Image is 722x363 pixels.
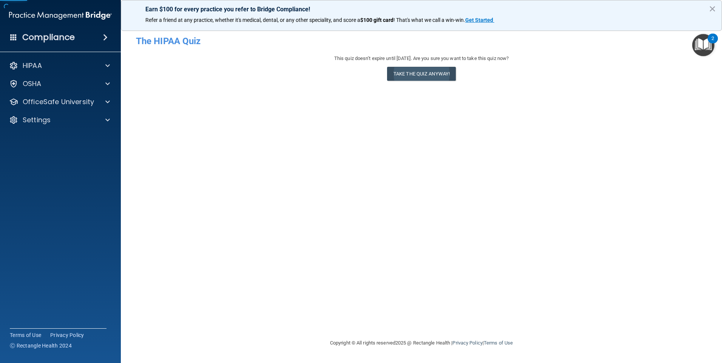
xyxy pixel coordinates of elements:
a: Terms of Use [10,331,41,339]
button: Close [709,3,716,15]
button: Open Resource Center, 2 new notifications [692,34,714,56]
a: Settings [9,115,110,125]
span: ! That's what we call a win-win. [393,17,465,23]
a: Get Started [465,17,494,23]
p: HIPAA [23,61,42,70]
h4: The HIPAA Quiz [136,36,707,46]
p: OfficeSafe University [23,97,94,106]
a: Privacy Policy [452,340,482,346]
a: Terms of Use [484,340,513,346]
p: Settings [23,115,51,125]
div: This quiz doesn’t expire until [DATE]. Are you sure you want to take this quiz now? [136,54,707,63]
p: Earn $100 for every practice you refer to Bridge Compliance! [145,6,697,13]
a: HIPAA [9,61,110,70]
a: Privacy Policy [50,331,84,339]
a: OfficeSafe University [9,97,110,106]
span: Refer a friend at any practice, whether it's medical, dental, or any other speciality, and score a [145,17,360,23]
strong: Get Started [465,17,493,23]
p: OSHA [23,79,42,88]
span: Ⓒ Rectangle Health 2024 [10,342,72,349]
h4: Compliance [22,32,75,43]
strong: $100 gift card [360,17,393,23]
img: PMB logo [9,8,112,23]
a: OSHA [9,79,110,88]
button: Take the quiz anyway! [387,67,456,81]
div: 2 [711,38,714,48]
div: Copyright © All rights reserved 2025 @ Rectangle Health | | [284,331,559,355]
